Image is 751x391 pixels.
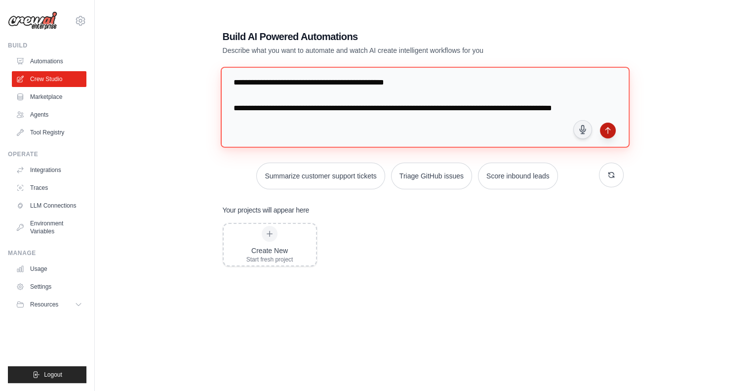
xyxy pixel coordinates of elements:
span: Logout [44,371,62,379]
a: Marketplace [12,89,86,105]
p: Describe what you want to automate and watch AI create intelligent workflows for you [223,45,554,55]
a: Integrations [12,162,86,178]
button: Logout [8,366,86,383]
a: Agents [12,107,86,123]
a: Tool Registry [12,125,86,140]
div: Manage [8,249,86,257]
a: Settings [12,279,86,295]
a: Automations [12,53,86,69]
button: Summarize customer support tickets [256,163,385,189]
span: Resources [30,301,58,308]
button: Get new suggestions [599,163,624,187]
a: LLM Connections [12,198,86,214]
h3: Your projects will appear here [223,205,310,215]
a: Usage [12,261,86,277]
a: Crew Studio [12,71,86,87]
div: Start fresh project [246,256,293,263]
h1: Build AI Powered Automations [223,30,554,43]
button: Click to speak your automation idea [573,120,592,139]
a: Environment Variables [12,216,86,239]
button: Triage GitHub issues [391,163,472,189]
div: Build [8,42,86,49]
iframe: Chat Widget [702,344,751,391]
div: Operate [8,150,86,158]
a: Traces [12,180,86,196]
div: 聊天小工具 [702,344,751,391]
img: Logo [8,11,57,30]
div: Create New [246,246,293,256]
button: Score inbound leads [478,163,558,189]
button: Resources [12,297,86,312]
